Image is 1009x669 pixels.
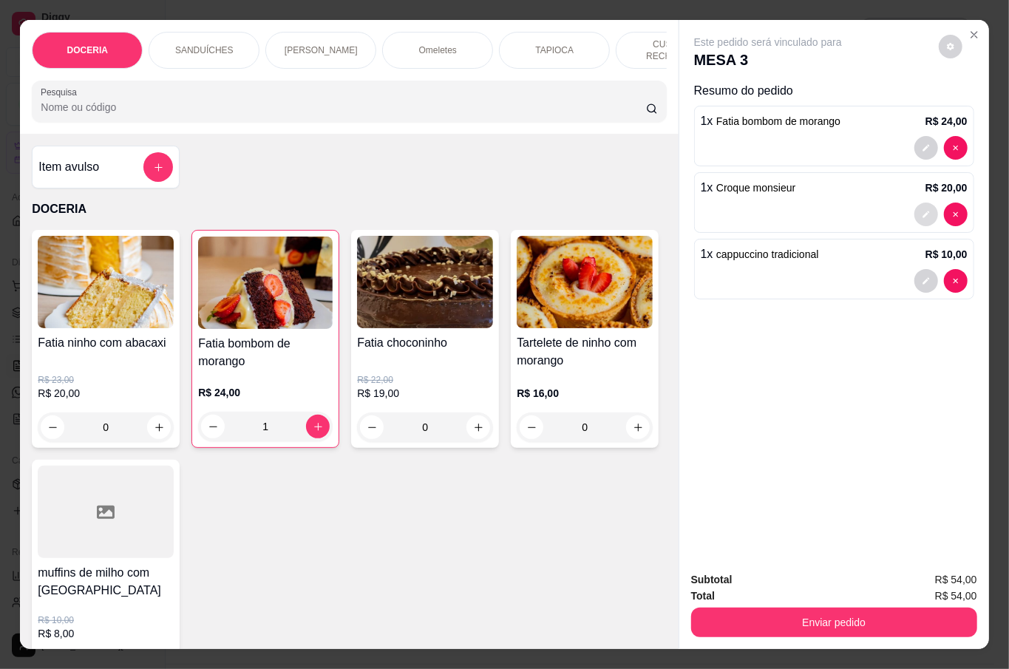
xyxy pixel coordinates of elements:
strong: Subtotal [691,574,733,585]
p: DOCERIA [32,200,666,218]
button: decrease-product-quantity [944,269,968,293]
p: 1 x [701,112,840,130]
button: decrease-product-quantity [944,136,968,160]
button: decrease-product-quantity [201,415,225,438]
button: increase-product-quantity [306,415,330,438]
button: decrease-product-quantity [939,35,962,58]
p: CUSCUZ RECHEADO [628,38,714,62]
p: R$ 20,00 [925,180,968,195]
span: cappuccino tradicional [716,248,819,260]
p: R$ 10,00 [38,614,174,626]
span: R$ 54,00 [935,588,977,604]
p: R$ 8,00 [38,626,174,641]
strong: Total [691,590,715,602]
button: decrease-product-quantity [520,415,543,439]
h4: Fatia choconinho [357,334,493,352]
button: add-separate-item [143,152,173,182]
button: increase-product-quantity [147,415,171,439]
img: product-image [198,237,333,329]
p: 1 x [701,245,819,263]
button: decrease-product-quantity [944,203,968,226]
p: Resumo do pedido [694,82,974,100]
h4: Fatia bombom de morango [198,335,333,370]
p: R$ 24,00 [925,114,968,129]
h4: Tartelete de ninho com morango [517,334,653,370]
h4: Fatia ninho com abacaxi [38,334,174,352]
img: product-image [517,236,653,328]
button: decrease-product-quantity [914,203,938,226]
p: 1 x [701,179,796,197]
img: product-image [38,236,174,328]
p: R$ 10,00 [925,247,968,262]
button: Close [962,23,986,47]
button: increase-product-quantity [626,415,650,439]
p: TAPIOCA [535,44,574,56]
button: decrease-product-quantity [41,415,64,439]
p: [PERSON_NAME] [285,44,358,56]
button: decrease-product-quantity [360,415,384,439]
p: R$ 20,00 [38,386,174,401]
span: Croque monsieur [716,182,795,194]
p: R$ 23,00 [38,374,174,386]
h4: Item avulso [38,158,99,176]
h4: muffins de milho com [GEOGRAPHIC_DATA] [38,564,174,600]
p: R$ 24,00 [198,385,333,400]
p: R$ 19,00 [357,386,493,401]
p: DOCERIA [67,44,108,56]
p: R$ 22,00 [357,374,493,386]
p: Omeletes [419,44,457,56]
span: Fatia bombom de morango [716,115,840,127]
button: decrease-product-quantity [914,269,938,293]
p: SANDUÍCHES [175,44,234,56]
button: increase-product-quantity [466,415,490,439]
button: Enviar pedido [691,608,977,637]
p: Este pedido será vinculado para [694,35,842,50]
p: MESA 3 [694,50,842,70]
input: Pesquisa [41,100,646,115]
span: R$ 54,00 [935,571,977,588]
img: product-image [357,236,493,328]
button: decrease-product-quantity [914,136,938,160]
p: R$ 16,00 [517,386,653,401]
label: Pesquisa [41,86,82,98]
